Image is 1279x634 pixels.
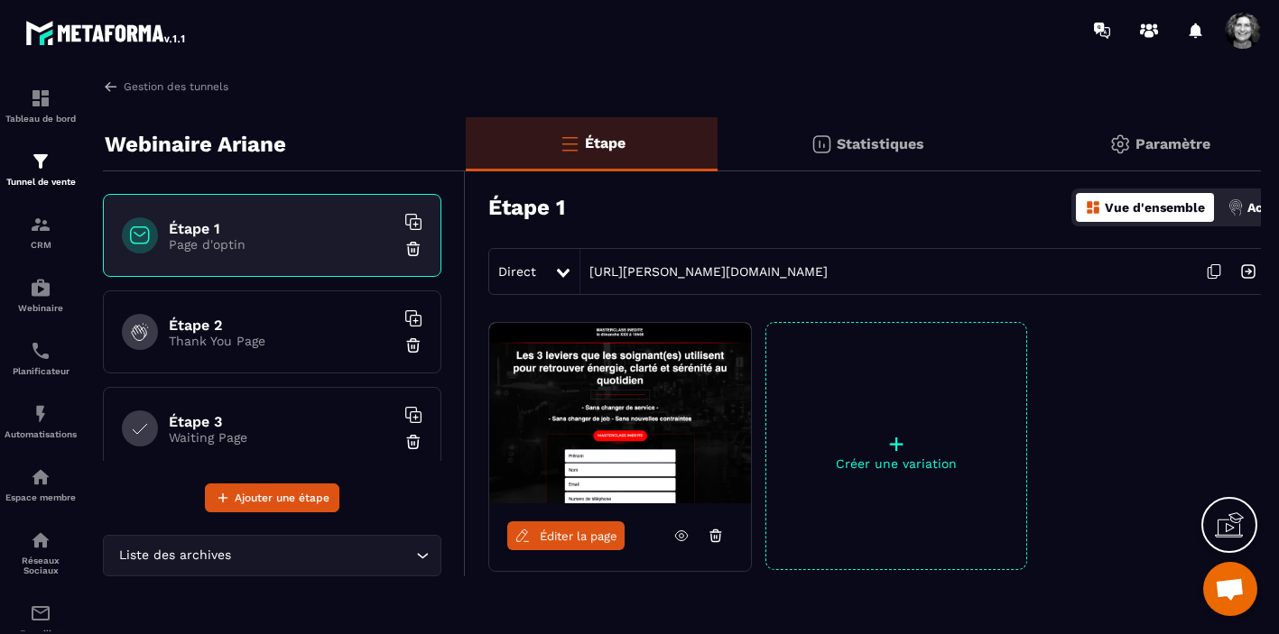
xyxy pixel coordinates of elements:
img: trash [404,433,422,451]
h3: Étape 1 [488,195,565,220]
p: Waiting Page [169,430,394,445]
span: Éditer la page [540,529,617,543]
img: formation [30,214,51,235]
p: + [766,431,1026,456]
h6: Étape 2 [169,317,394,334]
a: automationsautomationsEspace membre [5,453,77,516]
p: Espace membre [5,492,77,502]
p: Vue d'ensemble [1105,200,1205,215]
button: Ajouter une étape [205,483,339,512]
img: formation [30,151,51,172]
a: Éditer la page [507,521,625,550]
p: Page d'optin [169,237,394,252]
img: stats.20deebd0.svg [811,133,832,155]
a: formationformationTableau de bord [5,74,77,137]
img: automations [30,403,51,425]
img: automations [30,466,51,488]
span: Ajouter une étape [235,489,329,507]
img: image [489,323,751,503]
a: [URL][PERSON_NAME][DOMAIN_NAME] [580,264,828,279]
h6: Étape 3 [169,413,394,430]
p: Étape [585,134,626,152]
div: Search for option [103,535,441,576]
img: actions.d6e523a2.png [1228,199,1244,216]
img: social-network [30,529,51,551]
img: arrow [103,78,119,95]
img: arrow-next.bcc2205e.svg [1231,254,1265,289]
p: CRM [5,240,77,250]
a: schedulerschedulerPlanificateur [5,326,77,390]
a: formationformationTunnel de vente [5,137,77,200]
p: Automatisations [5,429,77,439]
img: formation [30,87,51,109]
input: Search for option [235,546,412,565]
p: Planificateur [5,366,77,376]
a: Ouvrir le chat [1203,562,1257,616]
img: scheduler [30,340,51,362]
p: Statistiques [837,135,924,152]
span: Direct [498,264,536,279]
a: automationsautomationsWebinaire [5,263,77,326]
p: Tunnel de vente [5,177,77,187]
span: Liste des archives [115,546,235,565]
p: Webinaire [5,303,77,313]
img: bars-o.4a397970.svg [559,133,580,154]
img: logo [25,16,188,49]
p: Paramètre [1135,135,1210,152]
img: trash [404,240,422,258]
a: automationsautomationsAutomatisations [5,390,77,453]
p: Créer une variation [766,456,1026,471]
a: Gestion des tunnels [103,78,228,95]
img: email [30,602,51,624]
h6: Étape 1 [169,220,394,237]
p: Webinaire Ariane [105,126,286,162]
p: Thank You Page [169,334,394,348]
img: setting-gr.5f69749f.svg [1109,133,1131,155]
p: Réseaux Sociaux [5,556,77,575]
img: automations [30,277,51,299]
img: trash [404,336,422,354]
img: dashboard-orange.40269519.svg [1085,199,1101,216]
p: Tableau de bord [5,114,77,124]
a: social-networksocial-networkRéseaux Sociaux [5,516,77,589]
a: formationformationCRM [5,200,77,263]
